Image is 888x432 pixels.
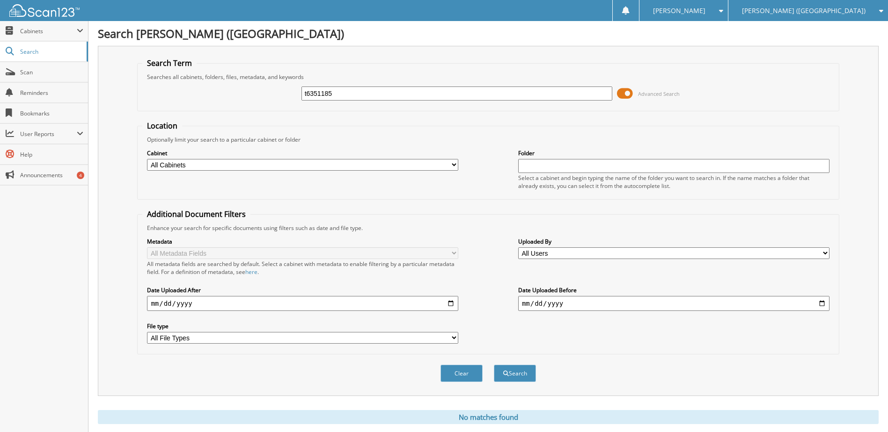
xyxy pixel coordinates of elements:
span: Bookmarks [20,109,83,117]
h1: Search [PERSON_NAME] ([GEOGRAPHIC_DATA]) [98,26,879,41]
label: Cabinet [147,149,458,157]
span: Advanced Search [638,90,680,97]
label: Uploaded By [518,238,829,245]
div: No matches found [98,410,879,424]
label: Metadata [147,238,458,245]
div: Select a cabinet and begin typing the name of the folder you want to search in. If the name match... [518,174,829,190]
div: All metadata fields are searched by default. Select a cabinet with metadata to enable filtering b... [147,260,458,276]
span: Announcements [20,171,83,179]
img: scan123-logo-white.svg [9,4,80,17]
span: Search [20,48,82,56]
button: Search [494,365,536,382]
span: User Reports [20,130,77,138]
legend: Location [142,121,182,131]
label: File type [147,322,458,330]
div: 4 [77,172,84,179]
input: start [147,296,458,311]
button: Clear [440,365,483,382]
span: [PERSON_NAME] ([GEOGRAPHIC_DATA]) [742,8,866,14]
div: Enhance your search for specific documents using filters such as date and file type. [142,224,834,232]
input: end [518,296,829,311]
legend: Additional Document Filters [142,209,250,219]
label: Date Uploaded After [147,286,458,294]
span: Scan [20,68,83,76]
a: here [245,268,257,276]
div: Optionally limit your search to a particular cabinet or folder [142,136,834,144]
span: Cabinets [20,27,77,35]
span: Reminders [20,89,83,97]
div: Searches all cabinets, folders, files, metadata, and keywords [142,73,834,81]
span: [PERSON_NAME] [653,8,705,14]
legend: Search Term [142,58,197,68]
label: Folder [518,149,829,157]
span: Help [20,151,83,158]
label: Date Uploaded Before [518,286,829,294]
